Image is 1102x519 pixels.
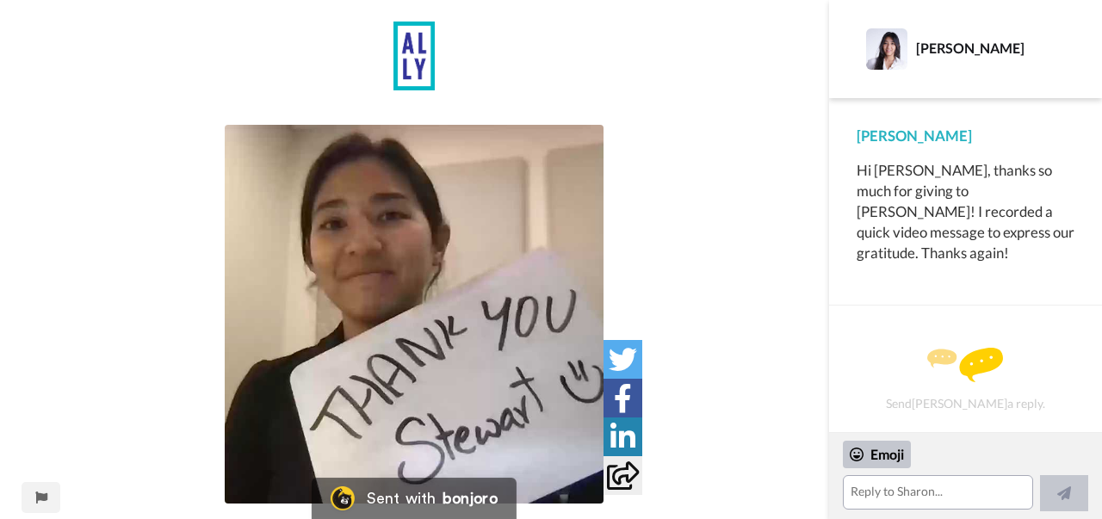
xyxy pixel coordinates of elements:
div: Sent with [367,491,436,506]
div: bonjoro [443,491,498,506]
a: Bonjoro LogoSent withbonjoro [312,478,517,519]
img: Bonjoro Logo [331,486,355,510]
div: [PERSON_NAME] [857,126,1074,146]
img: 1addd88b-7cc2-43ab-b685-65a3f1f3005e [393,22,435,90]
div: Hi [PERSON_NAME], thanks so much for giving to [PERSON_NAME]! I recorded a quick video message to... [857,160,1074,263]
img: Profile Image [866,28,907,70]
div: Emoji [843,441,911,468]
div: [PERSON_NAME] [916,40,1074,56]
div: Send [PERSON_NAME] a reply. [852,336,1079,423]
img: eb97d326-97f5-4675-9407-e5488c265703-thumb.jpg [225,125,604,504]
img: message.svg [927,348,1003,382]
